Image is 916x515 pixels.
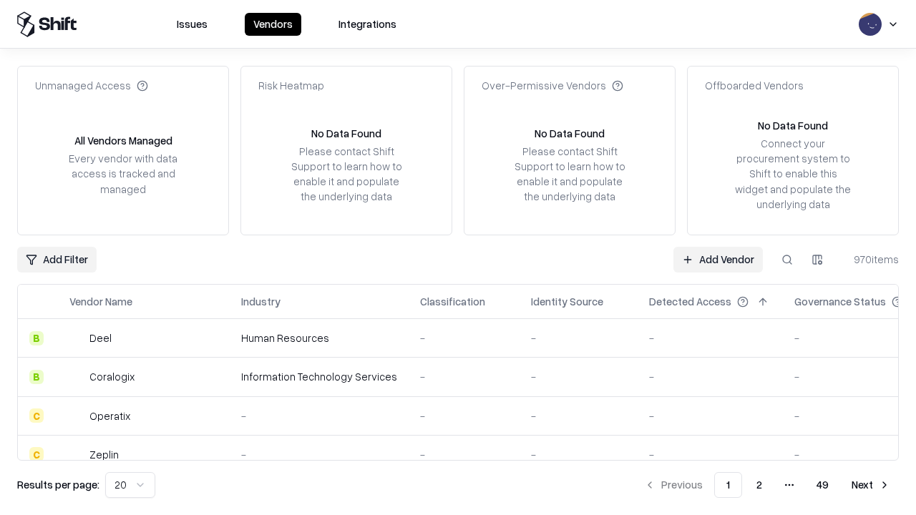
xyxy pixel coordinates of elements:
[258,78,324,93] div: Risk Heatmap
[420,447,508,462] div: -
[69,331,84,345] img: Deel
[635,472,899,498] nav: pagination
[420,330,508,345] div: -
[17,247,97,273] button: Add Filter
[311,126,381,141] div: No Data Found
[510,144,629,205] div: Please contact Shift Support to learn how to enable it and populate the underlying data
[531,330,626,345] div: -
[734,136,852,212] div: Connect your procurement system to Shift to enable this widget and populate the underlying data
[705,78,804,93] div: Offboarded Vendors
[482,78,623,93] div: Over-Permissive Vendors
[69,447,84,461] img: Zeplin
[531,447,626,462] div: -
[69,370,84,384] img: Coralogix
[842,252,899,267] div: 970 items
[535,126,605,141] div: No Data Found
[89,369,135,384] div: Coralogix
[245,13,301,36] button: Vendors
[35,78,148,93] div: Unmanaged Access
[89,408,130,423] div: Operatix
[69,294,132,309] div: Vendor Name
[649,330,771,345] div: -
[29,331,44,345] div: B
[420,294,485,309] div: Classification
[531,369,626,384] div: -
[29,370,44,384] div: B
[89,447,119,462] div: Zeplin
[794,294,886,309] div: Governance Status
[673,247,763,273] a: Add Vendor
[420,369,508,384] div: -
[241,408,397,423] div: -
[714,472,742,498] button: 1
[649,447,771,462] div: -
[745,472,774,498] button: 2
[241,369,397,384] div: Information Technology Services
[649,369,771,384] div: -
[89,330,112,345] div: Deel
[330,13,405,36] button: Integrations
[649,408,771,423] div: -
[805,472,840,498] button: 49
[758,118,828,133] div: No Data Found
[17,477,99,492] p: Results per page:
[29,408,44,423] div: C
[531,294,603,309] div: Identity Source
[531,408,626,423] div: -
[74,133,172,148] div: All Vendors Managed
[843,472,899,498] button: Next
[649,294,731,309] div: Detected Access
[241,447,397,462] div: -
[29,447,44,461] div: C
[241,294,281,309] div: Industry
[168,13,216,36] button: Issues
[287,144,406,205] div: Please contact Shift Support to learn how to enable it and populate the underlying data
[420,408,508,423] div: -
[69,408,84,423] img: Operatix
[241,330,397,345] div: Human Resources
[64,151,182,196] div: Every vendor with data access is tracked and managed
